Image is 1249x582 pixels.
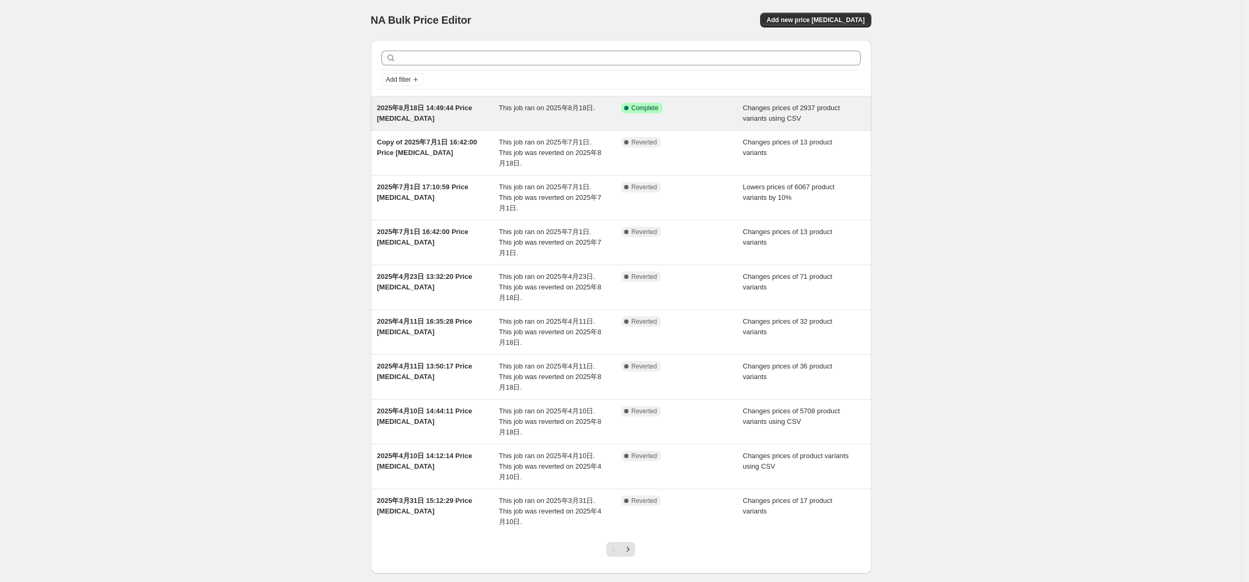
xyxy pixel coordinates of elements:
[632,273,657,281] span: Reverted
[499,183,601,212] span: This job ran on 2025年7月1日. This job was reverted on 2025年7月1日.
[632,228,657,236] span: Reverted
[377,138,477,157] span: Copy of 2025年7月1日 16:42:00 Price [MEDICAL_DATA]
[499,497,601,526] span: This job ran on 2025年3月31日. This job was reverted on 2025年4月10日.
[760,13,871,27] button: Add new price [MEDICAL_DATA]
[377,228,468,246] span: 2025年7月1日 16:42:00 Price [MEDICAL_DATA]
[499,228,601,257] span: This job ran on 2025年7月1日. This job was reverted on 2025年7月1日.
[743,497,832,515] span: Changes prices of 17 product variants
[381,73,424,86] button: Add filter
[632,317,657,326] span: Reverted
[743,407,840,425] span: Changes prices of 5708 product variants using CSV
[743,138,832,157] span: Changes prices of 13 product variants
[743,273,832,291] span: Changes prices of 71 product variants
[743,183,834,201] span: Lowers prices of 6067 product variants by 10%
[606,542,635,557] nav: Pagination
[632,362,657,371] span: Reverted
[377,273,473,291] span: 2025年4月23日 13:32:20 Price [MEDICAL_DATA]
[377,183,468,201] span: 2025年7月1日 17:10:59 Price [MEDICAL_DATA]
[377,407,473,425] span: 2025年4月10日 14:44:11 Price [MEDICAL_DATA]
[766,16,864,24] span: Add new price [MEDICAL_DATA]
[632,407,657,415] span: Reverted
[743,228,832,246] span: Changes prices of 13 product variants
[499,407,601,436] span: This job ran on 2025年4月10日. This job was reverted on 2025年8月18日.
[743,317,832,336] span: Changes prices of 32 product variants
[743,362,832,381] span: Changes prices of 36 product variants
[377,362,473,381] span: 2025年4月11日 13:50:17 Price [MEDICAL_DATA]
[632,104,658,112] span: Complete
[499,138,601,167] span: This job ran on 2025年7月1日. This job was reverted on 2025年8月18日.
[632,497,657,505] span: Reverted
[632,183,657,191] span: Reverted
[499,317,601,346] span: This job ran on 2025年4月11日. This job was reverted on 2025年8月18日.
[499,273,601,302] span: This job ran on 2025年4月23日. This job was reverted on 2025年8月18日.
[621,542,635,557] button: Next
[499,104,595,112] span: This job ran on 2025年8月18日.
[371,14,471,26] span: NA Bulk Price Editor
[499,362,601,391] span: This job ran on 2025年4月11日. This job was reverted on 2025年8月18日.
[743,104,840,122] span: Changes prices of 2937 product variants using CSV
[386,75,411,84] span: Add filter
[632,138,657,147] span: Reverted
[743,452,849,470] span: Changes prices of product variants using CSV
[377,452,473,470] span: 2025年4月10日 14:12:14 Price [MEDICAL_DATA]
[377,104,473,122] span: 2025年8月18日 14:49:44 Price [MEDICAL_DATA]
[632,452,657,460] span: Reverted
[377,497,473,515] span: 2025年3月31日 15:12:29 Price [MEDICAL_DATA]
[377,317,473,336] span: 2025年4月11日 16:35:28 Price [MEDICAL_DATA]
[499,452,601,481] span: This job ran on 2025年4月10日. This job was reverted on 2025年4月10日.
